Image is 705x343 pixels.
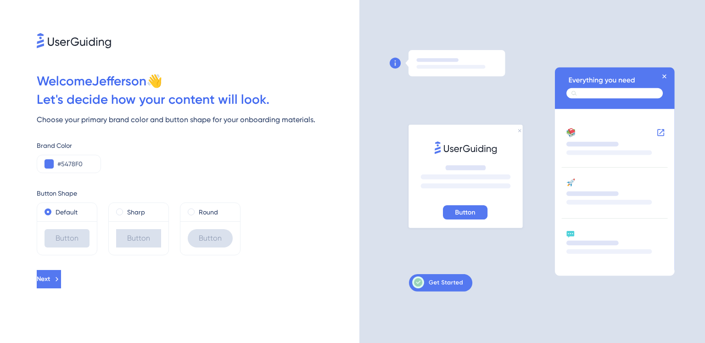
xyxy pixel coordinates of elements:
[56,207,78,218] label: Default
[127,207,145,218] label: Sharp
[37,274,50,285] span: Next
[45,229,90,247] div: Button
[37,90,359,109] div: Let ' s decide how your content will look.
[37,72,359,90] div: Welcome Jefferson 👋
[37,270,61,288] button: Next
[37,188,359,199] div: Button Shape
[116,229,161,247] div: Button
[37,114,359,125] div: Choose your primary brand color and button shape for your onboarding materials.
[199,207,218,218] label: Round
[37,140,359,151] div: Brand Color
[188,229,233,247] div: Button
